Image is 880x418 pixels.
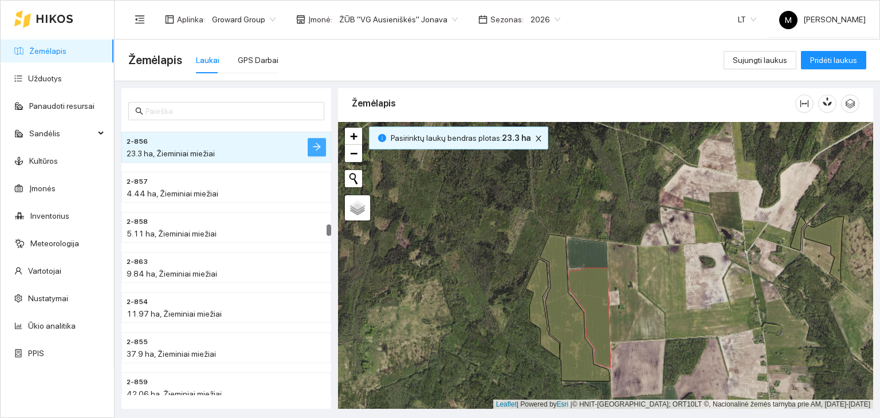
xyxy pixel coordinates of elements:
a: Zoom in [345,128,362,145]
span: column-width [796,99,813,108]
input: Paieška [146,105,317,117]
a: Layers [345,195,370,220]
span: 42.06 ha, Žieminiai miežiai [127,389,222,399]
span: 37.9 ha, Žieminiai miežiai [127,349,216,358]
span: shop [296,15,305,24]
button: column-width [795,94,814,113]
span: Aplinka : [177,13,205,26]
span: 23.3 ha, Žieminiai miežiai [127,149,215,158]
span: 2-854 [127,297,148,307]
a: PPIS [28,349,44,358]
a: Žemėlapis [29,46,66,56]
div: Laukai [196,54,219,66]
span: calendar [478,15,488,24]
span: + [350,129,357,143]
button: Sujungti laukus [724,51,796,69]
span: arrow-right [312,142,321,153]
span: info-circle [378,134,386,142]
span: Pasirinktų laukų bendras plotas : [391,132,531,144]
a: Ūkio analitika [28,321,76,330]
span: 11.97 ha, Žieminiai miežiai [127,309,222,318]
span: [PERSON_NAME] [779,15,866,24]
a: Nustatymai [28,294,68,303]
div: GPS Darbai [238,54,278,66]
span: Žemėlapis [128,51,182,69]
a: Zoom out [345,145,362,162]
a: Meteorologija [30,239,79,248]
a: Užduotys [28,74,62,83]
span: 2-858 [127,216,148,227]
span: 2026 [531,11,560,28]
button: close [532,132,545,145]
span: layout [165,15,174,24]
span: ŽŪB "VG Ausieniškės" Jonava [339,11,458,28]
span: 2-856 [127,136,148,147]
a: Įmonės [29,184,56,193]
a: Esri [557,400,569,408]
button: Pridėti laukus [801,51,866,69]
span: 2-863 [127,257,148,267]
span: 4.44 ha, Žieminiai miežiai [127,189,218,198]
span: 2-857 [127,176,148,187]
span: Groward Group [212,11,276,28]
span: − [350,146,357,160]
span: Sujungti laukus [733,54,787,66]
button: menu-fold [128,8,151,31]
span: Pridėti laukus [810,54,857,66]
span: Sandėlis [29,122,95,145]
span: menu-fold [135,14,145,25]
span: Sezonas : [490,13,524,26]
span: 2-855 [127,337,148,348]
button: arrow-right [308,138,326,156]
span: LT [738,11,756,28]
span: 2-859 [127,377,148,388]
span: close [532,135,545,143]
a: Inventorius [30,211,69,220]
a: Kultūros [29,156,58,165]
a: Panaudoti resursai [29,101,95,111]
a: Leaflet [496,400,517,408]
div: | Powered by © HNIT-[GEOGRAPHIC_DATA]; ORT10LT ©, Nacionalinė žemės tarnyba prie AM, [DATE]-[DATE] [493,400,873,409]
a: Vartotojai [28,266,61,275]
a: Pridėti laukus [801,56,866,65]
button: Initiate a new search [345,170,362,187]
span: Įmonė : [308,13,332,26]
span: M [785,11,792,29]
span: 5.11 ha, Žieminiai miežiai [127,229,217,238]
a: Sujungti laukus [724,56,796,65]
span: search [135,107,143,115]
div: Žemėlapis [352,87,795,120]
b: 23.3 ha [502,133,531,143]
span: 9.84 ha, Žieminiai miežiai [127,269,217,278]
span: | [571,400,572,408]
